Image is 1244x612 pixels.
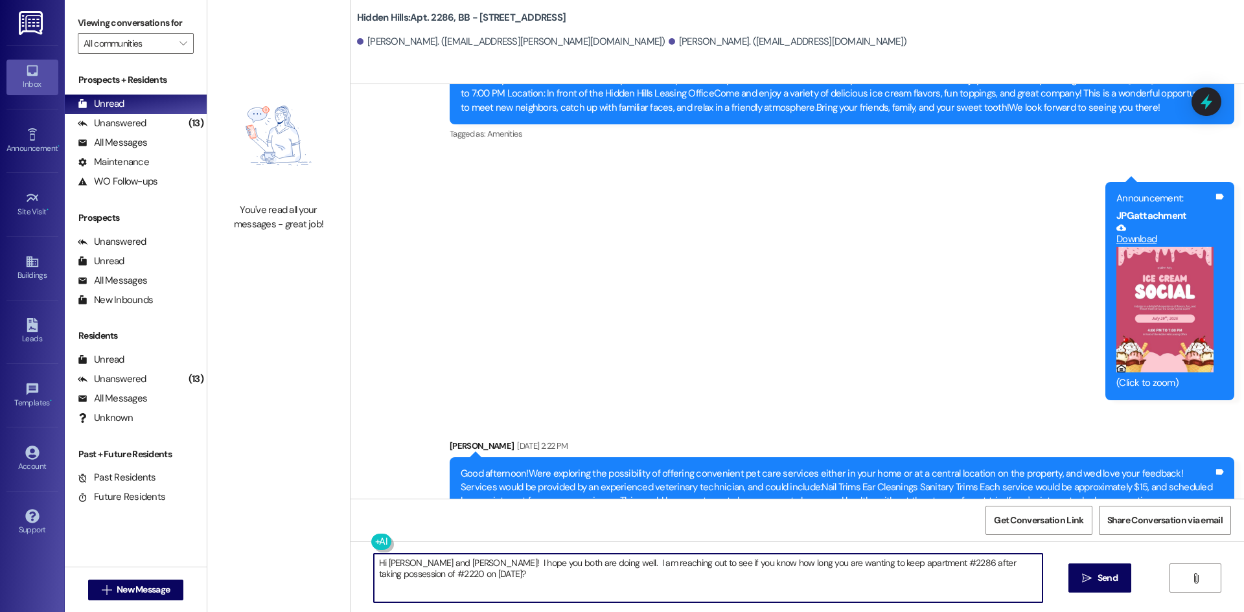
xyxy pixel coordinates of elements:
[65,329,207,343] div: Residents
[1191,573,1201,584] i: 
[78,175,157,188] div: WO Follow-ups
[374,554,1042,602] textarea: Hi [PERSON_NAME] and [PERSON_NAME]! I hope you both are doing well. I am reaching out to see if y...
[179,38,187,49] i: 
[1107,514,1223,527] span: Share Conversation via email
[88,580,184,600] button: New Message
[1116,209,1186,222] b: JPG attachment
[47,205,49,214] span: •
[669,35,907,49] div: [PERSON_NAME]. ([EMAIL_ADDRESS][DOMAIN_NAME])
[1068,563,1131,593] button: Send
[78,235,146,249] div: Unanswered
[6,505,58,540] a: Support
[78,353,124,367] div: Unread
[222,203,336,231] div: You've read all your messages - great job!
[78,155,149,169] div: Maintenance
[58,142,60,151] span: •
[78,372,146,386] div: Unanswered
[461,73,1214,115] div: Hello everyone! Were excited to invite you to our July Community Ice Cream Social a sweet way to ...
[78,274,147,288] div: All Messages
[78,411,133,425] div: Unknown
[78,490,165,504] div: Future Residents
[994,514,1083,527] span: Get Conversation Link
[78,97,124,111] div: Unread
[78,255,124,268] div: Unread
[6,314,58,349] a: Leads
[357,11,566,25] b: Hidden Hills: Apt. 2286, BB - [STREET_ADDRESS]
[461,467,1214,523] div: Good afternoon!Were exploring the possibility of offering convenient pet care services either in ...
[1116,192,1214,205] div: Announcement:
[1116,376,1214,390] div: (Click to zoom)
[19,11,45,35] img: ResiDesk Logo
[6,442,58,477] a: Account
[78,136,147,150] div: All Messages
[65,211,207,225] div: Prospects
[50,396,52,405] span: •
[185,369,207,389] div: (13)
[117,583,170,596] span: New Message
[450,124,1234,143] div: Tagged as:
[450,439,1234,457] div: [PERSON_NAME]
[78,471,156,484] div: Past Residents
[78,392,147,405] div: All Messages
[1099,506,1231,535] button: Share Conversation via email
[65,73,207,87] div: Prospects + Residents
[78,293,153,307] div: New Inbounds
[222,74,336,197] img: empty-state
[84,33,173,54] input: All communities
[487,128,522,139] span: Amenities
[6,187,58,222] a: Site Visit •
[102,585,111,595] i: 
[6,60,58,95] a: Inbox
[6,378,58,413] a: Templates •
[6,251,58,286] a: Buildings
[357,35,665,49] div: [PERSON_NAME]. ([EMAIL_ADDRESS][PERSON_NAME][DOMAIN_NAME])
[78,117,146,130] div: Unanswered
[1116,223,1214,245] a: Download
[1082,573,1092,584] i: 
[65,448,207,461] div: Past + Future Residents
[78,13,194,33] label: Viewing conversations for
[1098,571,1118,585] span: Send
[1116,247,1214,372] button: Zoom image
[185,113,207,133] div: (13)
[514,439,568,453] div: [DATE] 2:22 PM
[985,506,1092,535] button: Get Conversation Link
